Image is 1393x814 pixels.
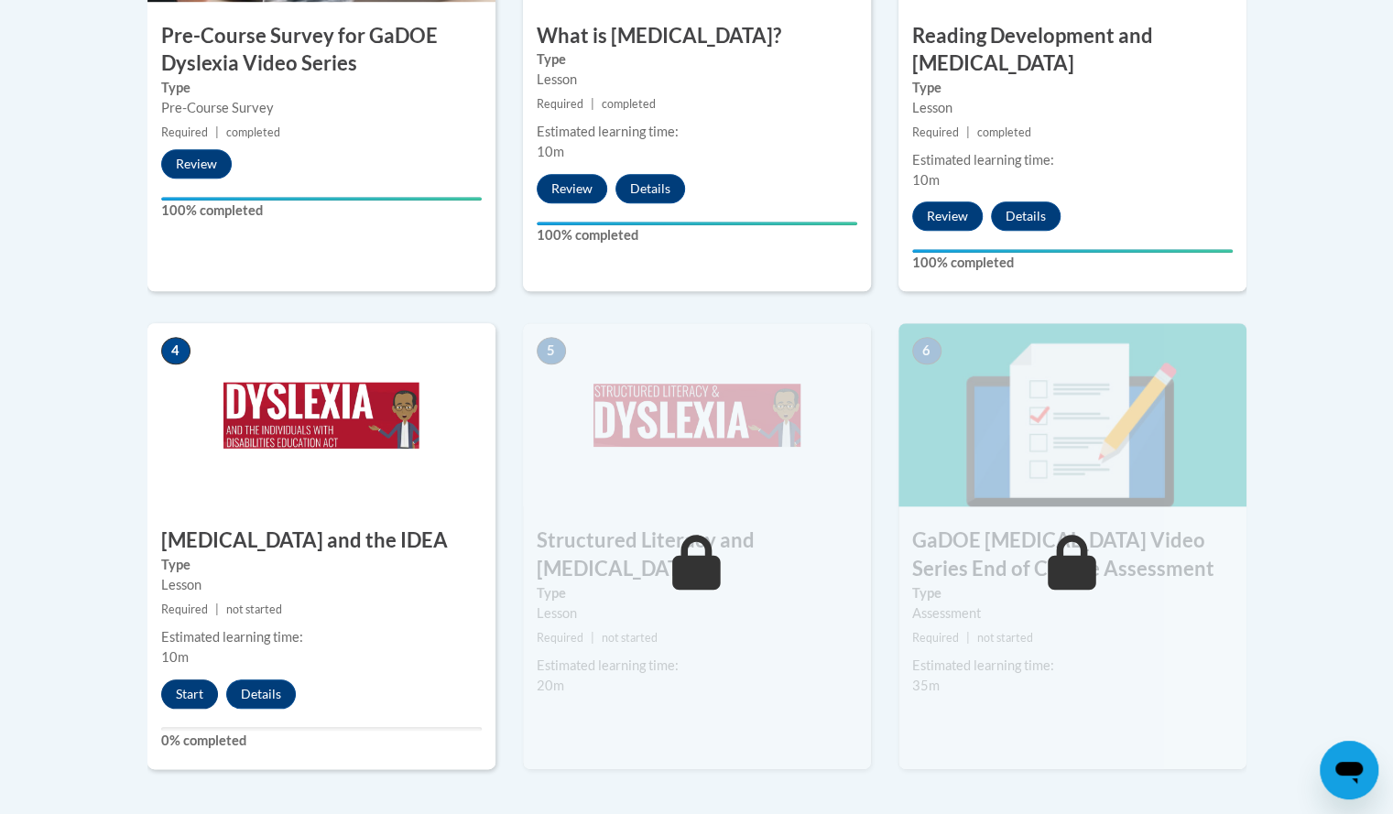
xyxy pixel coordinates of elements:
img: Course Image [147,323,495,506]
div: Lesson [912,98,1233,118]
span: not started [602,631,658,645]
label: 100% completed [537,225,857,245]
span: not started [226,602,282,616]
div: Assessment [912,603,1233,624]
label: Type [161,555,482,575]
div: Estimated learning time: [537,656,857,676]
div: Your progress [537,222,857,225]
div: Estimated learning time: [912,150,1233,170]
span: 35m [912,678,940,693]
span: 10m [537,144,564,159]
button: Review [537,174,607,203]
button: Details [615,174,685,203]
span: | [591,97,594,111]
span: 20m [537,678,564,693]
span: Required [161,602,208,616]
img: Course Image [898,323,1246,506]
h3: Reading Development and [MEDICAL_DATA] [898,22,1246,79]
span: | [966,631,970,645]
span: 5 [537,337,566,364]
div: Lesson [537,70,857,90]
span: Required [537,631,583,645]
span: 10m [161,649,189,665]
h3: [MEDICAL_DATA] and the IDEA [147,526,495,555]
img: Course Image [523,323,871,506]
span: | [215,125,219,139]
button: Details [991,201,1061,231]
div: Lesson [537,603,857,624]
label: 100% completed [161,201,482,221]
div: Your progress [161,197,482,201]
label: Type [537,49,857,70]
span: completed [602,97,656,111]
span: 4 [161,337,190,364]
label: Type [912,78,1233,98]
label: 0% completed [161,731,482,751]
label: 100% completed [912,253,1233,273]
div: Estimated learning time: [912,656,1233,676]
label: Type [161,78,482,98]
iframe: Button to launch messaging window [1320,741,1378,799]
h3: What is [MEDICAL_DATA]? [523,22,871,50]
label: Type [537,583,857,603]
div: Pre-Course Survey [161,98,482,118]
label: Type [912,583,1233,603]
button: Review [161,149,232,179]
div: Estimated learning time: [537,122,857,142]
button: Details [226,679,296,709]
span: Required [912,631,959,645]
span: | [591,631,594,645]
span: completed [226,125,280,139]
h3: Structured Literacy and [MEDICAL_DATA] [523,526,871,583]
span: completed [977,125,1031,139]
span: not started [977,631,1033,645]
span: | [215,602,219,616]
div: Estimated learning time: [161,627,482,647]
h3: Pre-Course Survey for GaDOE Dyslexia Video Series [147,22,495,79]
div: Your progress [912,249,1233,253]
h3: GaDOE [MEDICAL_DATA] Video Series End of Course Assessment [898,526,1246,583]
span: 6 [912,337,941,364]
span: 10m [912,172,940,188]
span: | [966,125,970,139]
span: Required [537,97,583,111]
span: Required [912,125,959,139]
button: Review [912,201,983,231]
button: Start [161,679,218,709]
div: Lesson [161,575,482,595]
span: Required [161,125,208,139]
